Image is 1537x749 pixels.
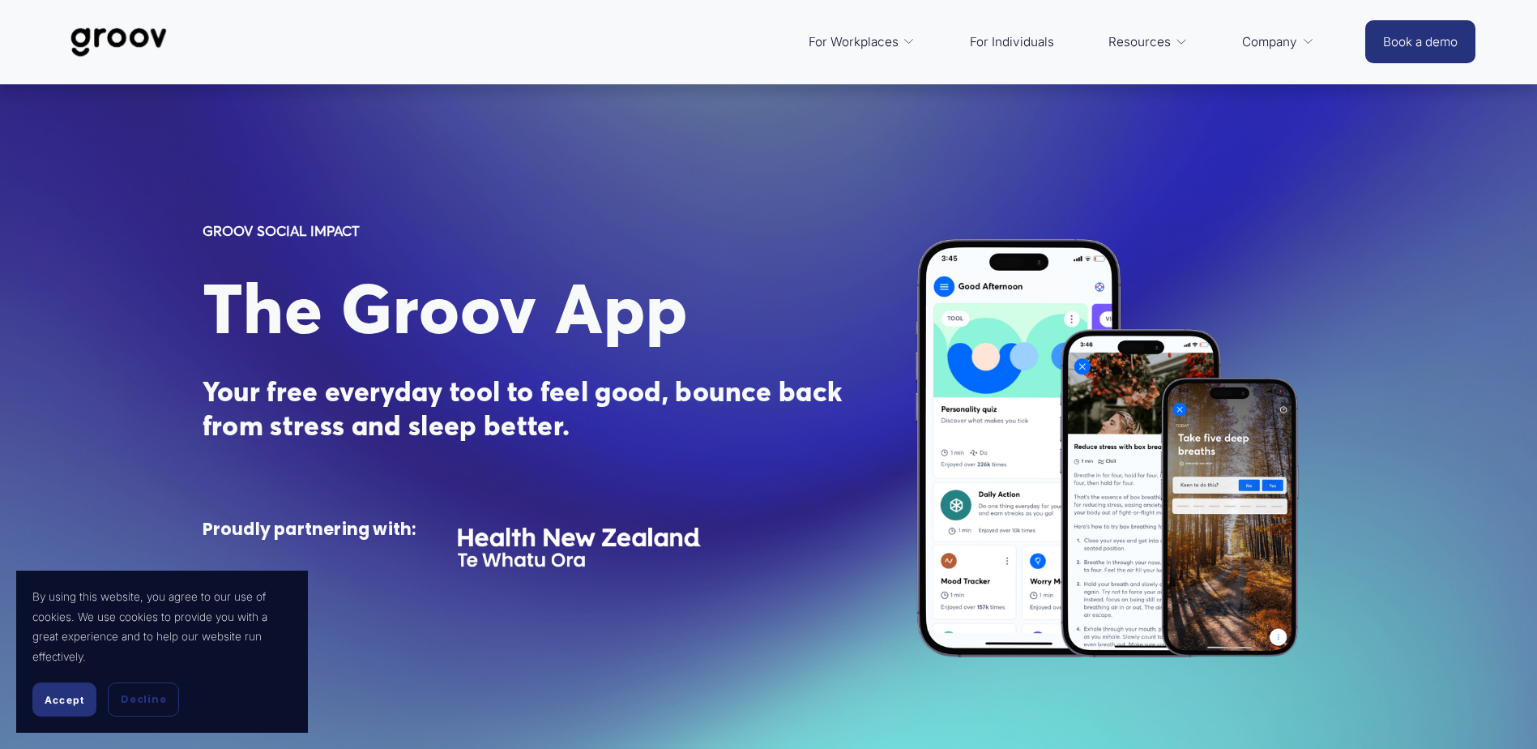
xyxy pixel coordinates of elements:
span: Decline [121,692,166,707]
button: Accept [32,683,96,717]
strong: Proudly partnering with: [203,518,416,541]
span: Accept [45,694,84,706]
span: Company [1242,31,1297,53]
strong: Your free everyday tool to feel good, bounce back from stress and sleep better. [203,374,849,443]
span: The Groov App [203,266,688,351]
section: Cookie banner [16,571,308,733]
img: Groov | Workplace Science Platform | Unlock Performance | Drive Results [62,15,176,69]
a: folder dropdown [1100,23,1196,62]
a: For Individuals [962,23,1062,62]
a: Book a demo [1365,20,1475,63]
a: folder dropdown [801,23,924,62]
strong: GROOV SOCIAL IMPACT [203,222,360,239]
span: For Workplaces [809,31,899,53]
span: Resources [1108,31,1171,53]
a: folder dropdown [1234,23,1322,62]
button: Decline [108,683,179,717]
p: By using this website, you agree to our use of cookies. We use cookies to provide you with a grea... [32,587,292,666]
